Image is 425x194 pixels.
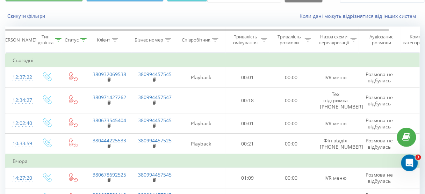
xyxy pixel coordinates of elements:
[269,88,313,113] td: 00:00
[138,71,172,77] a: 380994457545
[226,67,269,88] td: 00:01
[269,67,313,88] td: 00:00
[269,168,313,188] td: 00:00
[319,34,349,46] div: Назва схеми переадресації
[313,168,359,188] td: IVR меню
[93,71,127,77] a: 380932069538
[13,171,27,185] div: 14:27:20
[366,71,393,84] span: Розмова не відбулась
[366,171,393,184] span: Розмова не відбулась
[97,37,110,43] div: Клієнт
[401,155,418,171] iframe: Intercom live chat
[313,134,359,154] td: Фін відділ [PHONE_NUMBER]
[275,34,303,46] div: Тривалість розмови
[226,134,269,154] td: 00:21
[313,88,359,113] td: Тех підтримка [PHONE_NUMBER]
[138,171,172,178] a: 380994457545
[177,134,226,154] td: Playback
[366,137,393,150] span: Розмова не відбулась
[416,155,421,160] span: 3
[177,67,226,88] td: Playback
[269,113,313,134] td: 00:00
[13,70,27,84] div: 12:37:22
[138,94,172,100] a: 380994457547
[135,37,163,43] div: Бізнес номер
[93,117,127,124] a: 380673545404
[65,37,79,43] div: Статус
[313,67,359,88] td: IVR меню
[38,34,53,46] div: Тип дзвінка
[13,117,27,130] div: 12:02:40
[300,13,420,19] a: Коли дані можуть відрізнятися вiд інших систем
[366,94,393,107] span: Розмова не відбулась
[13,137,27,150] div: 10:33:59
[226,113,269,134] td: 00:01
[313,113,359,134] td: IVR меню
[93,171,127,178] a: 380678692525
[138,117,172,124] a: 380994457545
[232,34,259,46] div: Тривалість очікування
[226,168,269,188] td: 01:09
[1,37,36,43] div: [PERSON_NAME]
[226,88,269,113] td: 00:18
[93,137,127,144] a: 380444225533
[177,113,226,134] td: Playback
[182,37,210,43] div: Співробітник
[93,94,127,100] a: 380971427262
[269,134,313,154] td: 00:00
[366,117,393,130] span: Розмова не відбулась
[138,137,172,144] a: 380994457525
[13,94,27,107] div: 12:34:27
[365,34,398,46] div: Аудіозапис розмови
[5,13,49,19] button: Скинути фільтри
